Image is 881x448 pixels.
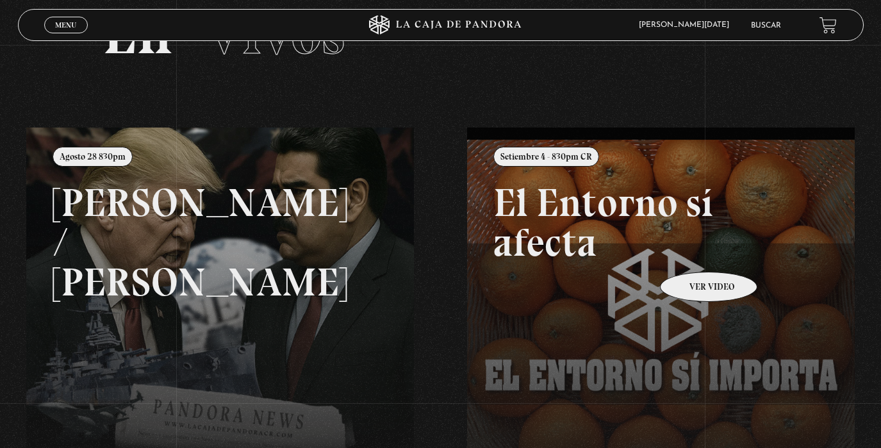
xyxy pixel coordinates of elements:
[751,22,781,29] a: Buscar
[55,21,76,29] span: Menu
[819,16,837,33] a: View your shopping cart
[103,3,779,63] h2: En
[632,21,742,29] span: [PERSON_NAME][DATE]
[51,32,81,41] span: Cerrar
